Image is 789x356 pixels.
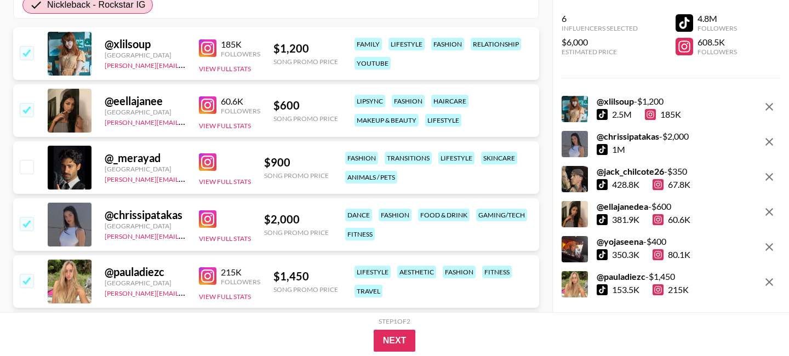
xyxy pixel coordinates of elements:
div: Followers [221,50,260,58]
div: 608.5K [697,37,737,48]
div: 215K [653,284,689,295]
div: lifestyle [438,152,474,164]
div: 350.3K [612,249,639,260]
div: 215K [221,267,260,278]
div: relationship [471,38,521,50]
button: remove [758,96,780,118]
div: food & drink [418,209,470,221]
div: 153.5K [612,284,639,295]
button: remove [758,166,780,188]
div: 185K [221,39,260,50]
div: fashion [431,38,464,50]
div: family [355,38,382,50]
div: Followers [221,107,260,115]
div: [GEOGRAPHIC_DATA] [105,165,186,173]
div: 80.1K [653,249,690,260]
div: lipsync [355,95,385,107]
button: View Full Stats [199,292,251,301]
a: [PERSON_NAME][EMAIL_ADDRESS][PERSON_NAME][PERSON_NAME][DOMAIN_NAME] [105,173,371,183]
div: - $ 400 [597,236,690,247]
div: $ 1,200 [273,42,338,55]
div: Song Promo Price [273,114,338,123]
div: $ 1,450 [273,269,338,283]
div: @ chrissipatakas [105,208,186,222]
button: View Full Stats [199,234,251,243]
div: @ _merayad [105,151,186,165]
div: [GEOGRAPHIC_DATA] [105,51,186,59]
strong: @ pauladiezc [597,271,645,282]
button: View Full Stats [199,177,251,186]
div: fashion [443,266,476,278]
div: Influencers Selected [562,24,638,32]
div: fitness [482,266,512,278]
div: 185K [645,109,681,120]
div: Song Promo Price [264,228,329,237]
iframe: Drift Widget Chat Controller [734,301,776,343]
div: transitions [385,152,432,164]
strong: @ xlilsoup [597,96,634,106]
div: 2.5M [612,109,632,120]
div: animals / pets [345,171,397,183]
img: Instagram [199,210,216,228]
button: remove [758,236,780,258]
div: fashion [392,95,425,107]
a: [PERSON_NAME][EMAIL_ADDRESS][DOMAIN_NAME] [105,59,267,70]
div: 381.9K [612,214,639,225]
a: [PERSON_NAME][EMAIL_ADDRESS][DOMAIN_NAME] [105,116,267,127]
div: Estimated Price [562,48,638,56]
img: Instagram [199,39,216,57]
div: gaming/tech [476,209,527,221]
div: 60.6K [653,214,690,225]
button: View Full Stats [199,65,251,73]
div: 60.6K [221,96,260,107]
div: Followers [697,24,737,32]
div: - $ 350 [597,166,690,177]
button: remove [758,271,780,293]
strong: @ ellajanedea [597,201,648,211]
div: fashion [379,209,411,221]
div: 428.8K [612,179,639,190]
div: [GEOGRAPHIC_DATA] [105,279,186,287]
div: makeup & beauty [355,114,419,127]
img: Instagram [199,267,216,285]
button: Next [374,330,416,352]
div: Song Promo Price [264,171,329,180]
div: Followers [697,48,737,56]
div: @ xlilsoup [105,37,186,51]
a: [PERSON_NAME][EMAIL_ADDRESS][DOMAIN_NAME] [105,230,267,240]
div: lifestyle [355,266,391,278]
div: [GEOGRAPHIC_DATA] [105,108,186,116]
div: Step 1 of 2 [379,317,410,325]
a: [PERSON_NAME][EMAIL_ADDRESS][DOMAIN_NAME] [105,287,267,297]
div: $ 600 [273,99,338,112]
div: @ eellajanee [105,94,186,108]
div: haircare [431,95,468,107]
div: - $ 600 [597,201,690,212]
button: View Full Stats [199,122,251,130]
strong: @ yojaseena [597,236,643,246]
button: remove [758,201,780,223]
div: dance [345,209,372,221]
div: - $ 2,000 [597,131,689,142]
div: $6,000 [562,37,638,48]
div: youtube [355,57,391,70]
div: 67.8K [653,179,690,190]
div: Song Promo Price [273,285,338,294]
div: skincare [481,152,517,164]
div: lifestyle [425,114,461,127]
div: @ pauladiezc [105,265,186,279]
img: Instagram [199,153,216,171]
div: - $ 1,450 [597,271,689,282]
button: remove [758,131,780,153]
div: Followers [221,278,260,286]
div: Song Promo Price [273,58,338,66]
strong: @ jack_chilcote26 [597,166,664,176]
div: $ 2,000 [264,213,329,226]
div: [GEOGRAPHIC_DATA] [105,222,186,230]
div: lifestyle [388,38,425,50]
div: $ 900 [264,156,329,169]
div: 1M [612,144,625,155]
div: fitness [345,228,375,240]
strong: @ chrissipatakas [597,131,659,141]
div: 6 [562,13,638,24]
